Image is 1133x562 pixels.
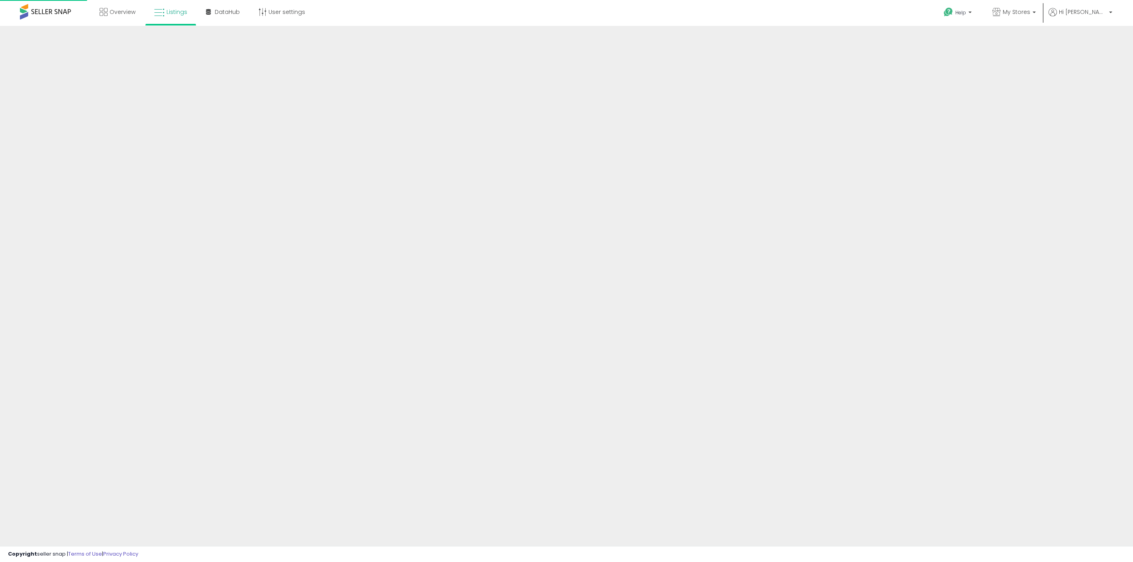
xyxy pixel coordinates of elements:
span: My Stores [1003,8,1030,16]
span: Help [955,9,966,16]
span: DataHub [215,8,240,16]
a: Hi [PERSON_NAME] [1049,8,1112,26]
i: Get Help [943,7,953,17]
span: Hi [PERSON_NAME] [1059,8,1107,16]
a: Help [937,1,980,26]
span: Overview [110,8,135,16]
span: Listings [167,8,187,16]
